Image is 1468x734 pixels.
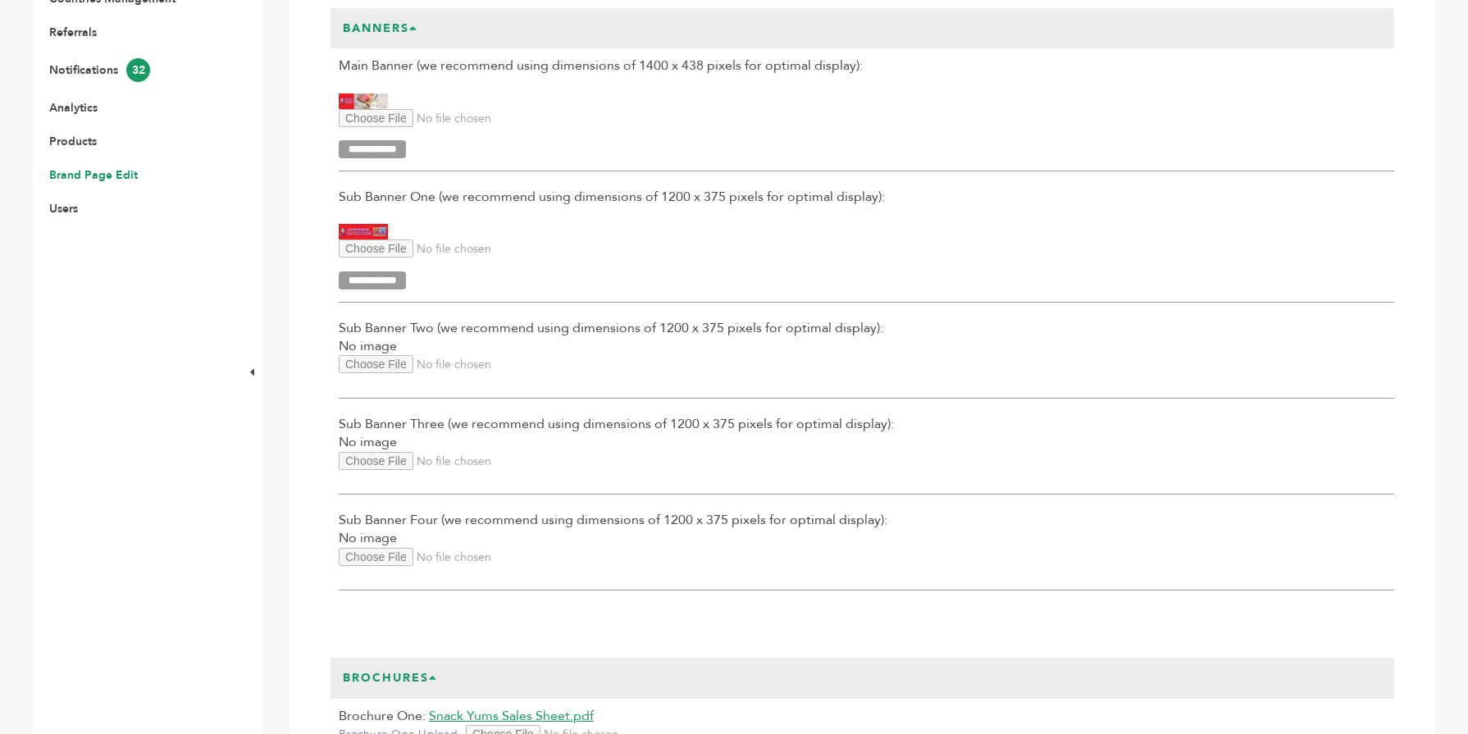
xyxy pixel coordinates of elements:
[49,62,150,78] a: Notifications32
[339,511,1394,529] span: Sub Banner Four (we recommend using dimensions of 1200 x 375 pixels for optimal display):
[49,134,97,149] a: Products
[49,167,138,183] a: Brand Page Edit
[339,57,1394,75] span: Main Banner (we recommend using dimensions of 1400 x 438 pixels for optimal display):
[49,100,98,116] a: Analytics
[339,707,426,725] span: Brochure One:
[49,25,97,40] a: Referrals
[339,511,1394,590] div: No image
[331,658,450,699] h3: Brochures
[331,8,431,49] h3: Banners
[339,319,1394,399] div: No image
[339,224,388,239] img: Snack Yums
[339,319,1394,337] span: Sub Banner Two (we recommend using dimensions of 1200 x 375 pixels for optimal display):
[49,201,78,217] a: Users
[339,93,388,109] img: Snack Yums
[339,415,1394,495] div: No image
[126,58,150,82] span: 32
[429,707,594,725] a: Snack Yums Sales Sheet.pdf
[339,188,1394,206] span: Sub Banner One (we recommend using dimensions of 1200 x 375 pixels for optimal display):
[339,415,1394,433] span: Sub Banner Three (we recommend using dimensions of 1200 x 375 pixels for optimal display):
